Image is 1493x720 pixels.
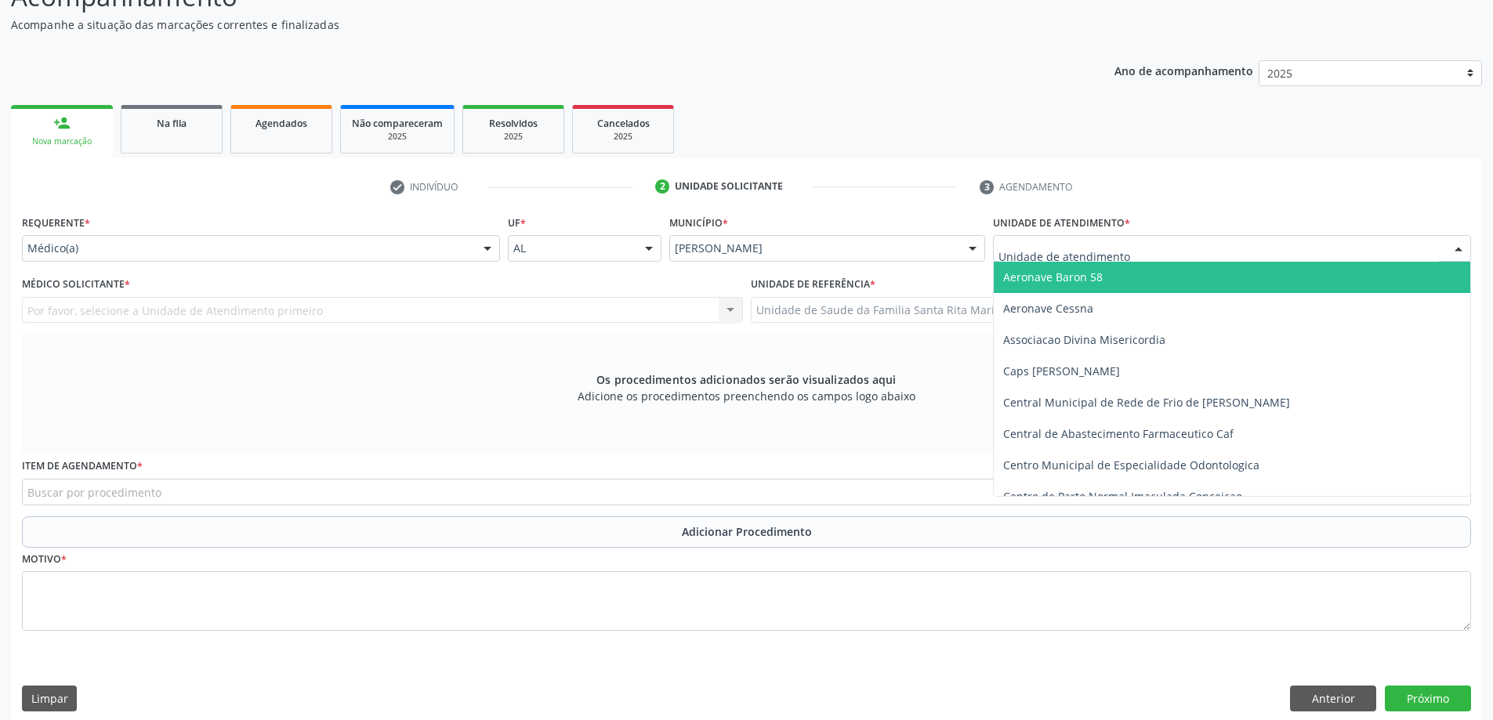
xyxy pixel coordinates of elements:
input: Unidade de atendimento [998,241,1439,272]
button: Próximo [1385,686,1471,712]
div: 2025 [474,131,553,143]
span: Centro Municipal de Especialidade Odontologica [1003,458,1259,472]
span: Não compareceram [352,117,443,130]
div: 2025 [584,131,662,143]
div: 2025 [352,131,443,143]
span: Aeronave Baron 58 [1003,270,1103,284]
label: Médico Solicitante [22,273,130,297]
div: person_add [53,114,71,132]
button: Adicionar Procedimento [22,516,1471,548]
span: Resolvidos [489,117,538,130]
p: Acompanhe a situação das marcações correntes e finalizadas [11,16,1041,33]
span: Os procedimentos adicionados serão visualizados aqui [596,371,896,388]
span: Cancelados [597,117,650,130]
span: Na fila [157,117,187,130]
span: Médico(a) [27,241,468,256]
span: Agendados [255,117,307,130]
span: AL [513,241,630,256]
span: Caps [PERSON_NAME] [1003,364,1120,378]
span: Central de Abastecimento Farmaceutico Caf [1003,426,1234,441]
span: Aeronave Cessna [1003,301,1093,316]
span: Adicionar Procedimento [682,523,812,540]
label: Unidade de referência [751,273,875,297]
div: 2 [655,179,669,194]
label: Unidade de atendimento [993,211,1130,235]
span: Buscar por procedimento [27,484,161,501]
button: Anterior [1290,686,1376,712]
label: Motivo [22,548,67,572]
span: Central Municipal de Rede de Frio de [PERSON_NAME] [1003,395,1290,410]
span: Centro de Parto Normal Imaculada Conceicao [1003,489,1242,504]
label: Município [669,211,728,235]
label: Requerente [22,211,90,235]
span: Adicione os procedimentos preenchendo os campos logo abaixo [578,388,915,404]
label: UF [508,211,526,235]
span: [PERSON_NAME] [675,241,953,256]
p: Ano de acompanhamento [1114,60,1253,80]
div: Unidade solicitante [675,179,783,194]
label: Item de agendamento [22,454,143,479]
div: Nova marcação [22,136,102,147]
span: Associacao Divina Misericordia [1003,332,1165,347]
